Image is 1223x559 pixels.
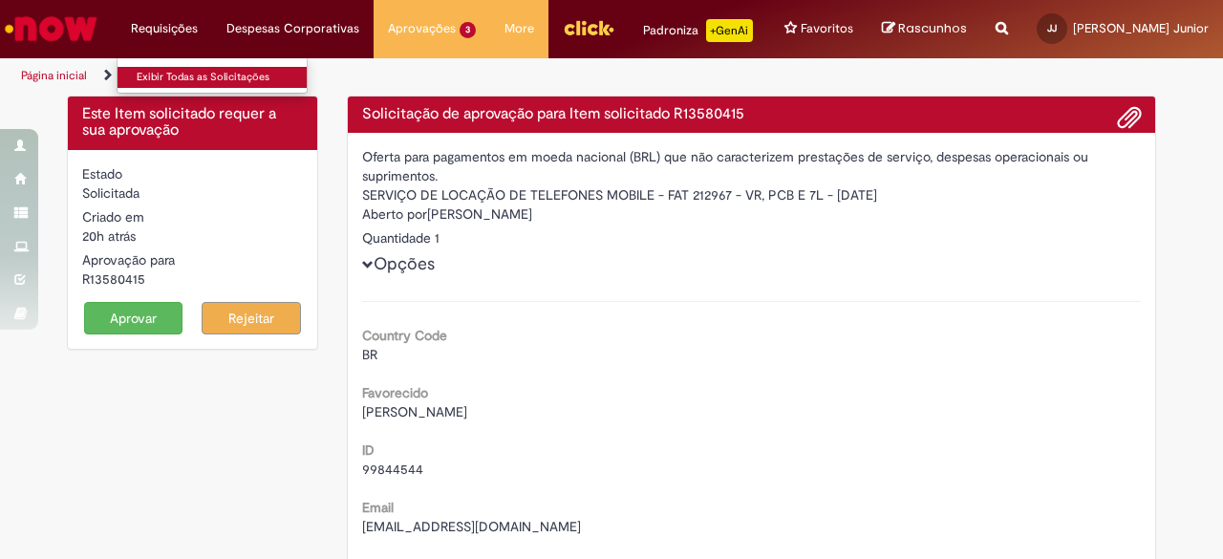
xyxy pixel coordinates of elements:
b: Email [362,499,394,516]
div: 30/09/2025 18:20:22 [82,226,303,246]
b: Favorecido [362,384,428,401]
button: Aprovar [84,302,183,334]
span: JJ [1047,22,1057,34]
span: 20h atrás [82,227,136,245]
ul: Requisições [117,57,308,94]
span: 3 [460,22,476,38]
div: Solicitada [82,183,303,203]
ul: Trilhas de página [14,58,801,94]
span: Despesas Corporativas [226,19,359,38]
div: Padroniza [643,19,753,42]
span: Requisições [131,19,198,38]
div: [PERSON_NAME] [362,204,1142,228]
label: Criado em [82,207,144,226]
span: Rascunhos [898,19,967,37]
img: ServiceNow [2,10,100,48]
label: Aprovação para [82,250,175,269]
a: Exibir Todas as Solicitações [118,67,328,88]
span: More [504,19,534,38]
span: [PERSON_NAME] [362,403,467,420]
span: [PERSON_NAME] Junior [1073,20,1209,36]
span: Aprovações [388,19,456,38]
time: 30/09/2025 18:20:22 [82,227,136,245]
h4: Solicitação de aprovação para Item solicitado R13580415 [362,106,1142,123]
p: +GenAi [706,19,753,42]
span: [EMAIL_ADDRESS][DOMAIN_NAME] [362,518,581,535]
label: Aberto por [362,204,427,224]
img: click_logo_yellow_360x200.png [563,13,614,42]
label: Estado [82,164,122,183]
div: R13580415 [82,269,303,289]
button: Rejeitar [202,302,301,334]
span: BR [362,346,377,363]
a: Rascunhos [882,20,967,38]
div: Oferta para pagamentos em moeda nacional (BRL) que não caracterizem prestações de serviço, despes... [362,147,1142,185]
b: ID [362,441,375,459]
b: Country Code [362,327,447,344]
h4: Este Item solicitado requer a sua aprovação [82,106,303,140]
a: Página inicial [21,68,87,83]
span: 99844544 [362,461,423,478]
span: Favoritos [801,19,853,38]
div: SERVIÇO DE LOCAÇÃO DE TELEFONES MOBILE - FAT 212967 - VR, PCB E 7L - [DATE] [362,185,1142,204]
div: Quantidade 1 [362,228,1142,247]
